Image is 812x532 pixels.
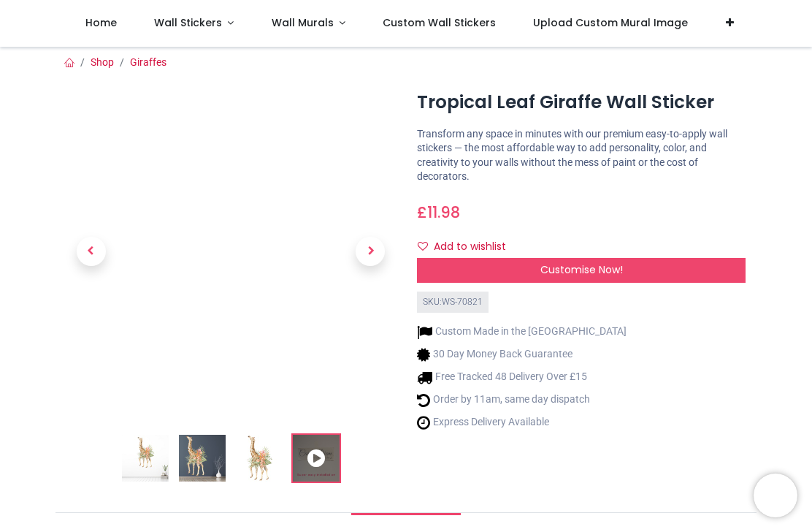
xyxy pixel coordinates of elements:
a: Giraffes [130,56,166,68]
iframe: Brevo live chat [754,474,797,517]
i: Add to wishlist [418,241,428,251]
a: Previous [66,137,116,367]
div: SKU: WS-70821 [417,292,489,313]
li: Express Delivery Available [417,415,627,430]
li: Free Tracked 48 Delivery Over £15 [417,370,627,385]
li: Order by 11am, same day dispatch [417,392,627,408]
img: Tropical Leaf Giraffe Wall Sticker [122,435,169,482]
span: £ [417,202,460,223]
a: Next [346,137,396,367]
span: Home [85,15,117,30]
span: 11.98 [427,202,460,223]
span: Wall Stickers [154,15,222,30]
span: Wall Murals [272,15,334,30]
img: WS-70821-02 [179,435,226,482]
span: Previous [77,237,106,266]
h1: Tropical Leaf Giraffe Wall Sticker [417,90,746,115]
li: Custom Made in the [GEOGRAPHIC_DATA] [417,324,627,340]
button: Add to wishlistAdd to wishlist [417,235,518,259]
span: Customise Now! [540,262,623,277]
li: 30 Day Money Back Guarantee [417,347,627,362]
span: Next [356,237,385,266]
span: Custom Wall Stickers [383,15,496,30]
img: WS-70821-03 [236,435,283,482]
span: Upload Custom Mural Image [533,15,688,30]
a: Shop [91,56,114,68]
p: Transform any space in minutes with our premium easy-to-apply wall stickers — the most affordable... [417,127,746,184]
